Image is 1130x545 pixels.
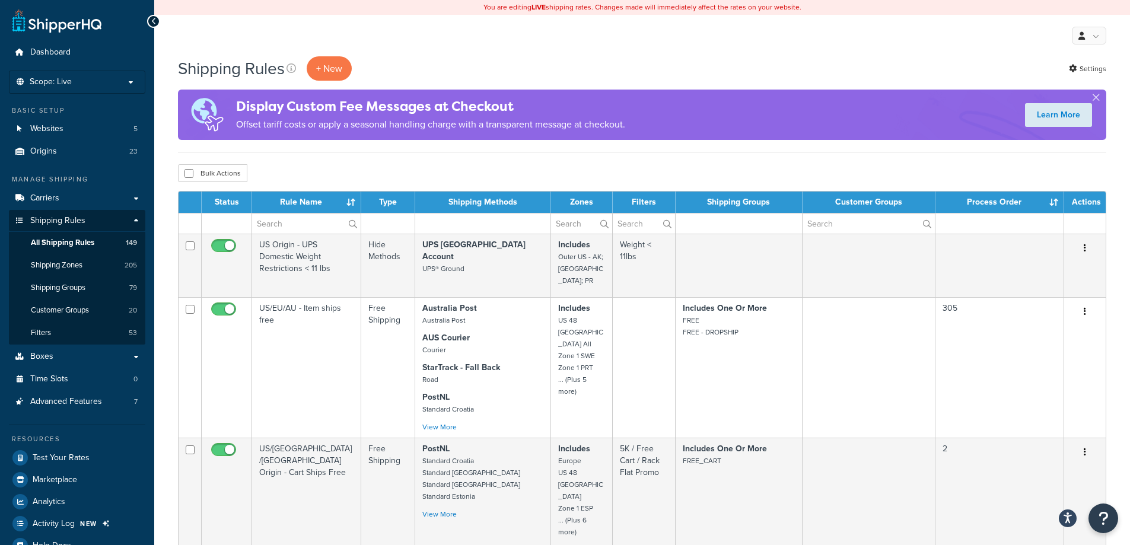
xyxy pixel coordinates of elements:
[558,238,590,251] strong: Includes
[9,141,145,162] li: Origins
[9,469,145,490] a: Marketplace
[129,328,137,338] span: 53
[558,302,590,314] strong: Includes
[9,187,145,209] a: Carriers
[9,118,145,140] li: Websites
[361,234,415,297] td: Hide Methods
[33,519,75,529] span: Activity Log
[202,192,252,213] th: Status
[551,192,613,213] th: Zones
[30,216,85,226] span: Shipping Rules
[9,391,145,413] a: Advanced Features 7
[9,346,145,368] a: Boxes
[252,192,361,213] th: Rule Name : activate to sort column ascending
[422,391,450,403] strong: PostNL
[30,124,63,134] span: Websites
[558,442,590,455] strong: Includes
[9,232,145,254] a: All Shipping Rules 149
[1069,60,1106,77] a: Settings
[30,397,102,407] span: Advanced Features
[33,453,90,463] span: Test Your Rates
[9,254,145,276] a: Shipping Zones 205
[935,297,1065,438] td: 305
[683,442,767,455] strong: Includes One Or More
[422,263,464,274] small: UPS® Ground
[415,192,551,213] th: Shipping Methods
[30,146,57,157] span: Origins
[558,315,603,397] small: US 48 [GEOGRAPHIC_DATA] All Zone 1 SWE Zone 1 PRT ... (Plus 5 more)
[31,305,89,315] span: Customer Groups
[803,192,935,213] th: Customer Groups
[422,361,500,374] strong: StarTrack - Fall Back
[422,404,474,415] small: Standard Croatia
[361,192,415,213] th: Type
[551,213,612,234] input: Search
[558,455,603,537] small: Europe US 48 [GEOGRAPHIC_DATA] Zone 1 ESP ... (Plus 6 more)
[422,315,465,326] small: Australia Post
[935,192,1065,213] th: Process Order : activate to sort column ascending
[30,193,59,203] span: Carriers
[126,238,137,248] span: 149
[178,57,285,80] h1: Shipping Rules
[9,391,145,413] li: Advanced Features
[9,299,145,321] li: Customer Groups
[9,232,145,254] li: All Shipping Rules
[31,260,82,270] span: Shipping Zones
[422,238,526,263] strong: UPS [GEOGRAPHIC_DATA] Account
[1025,103,1092,127] a: Learn More
[129,283,137,293] span: 79
[30,77,72,87] span: Scope: Live
[422,509,457,519] a: View More
[9,368,145,390] a: Time Slots 0
[9,210,145,232] a: Shipping Rules
[33,497,65,507] span: Analytics
[683,455,721,466] small: FREE_CART
[9,322,145,344] a: Filters 53
[9,174,145,184] div: Manage Shipping
[683,315,739,337] small: FREE FREE - DROPSHIP
[129,305,137,315] span: 20
[252,297,361,438] td: US/EU/AU - Item ships free
[422,374,438,385] small: Road
[9,513,145,534] li: Activity Log
[178,90,236,140] img: duties-banner-06bc72dcb5fe05cb3f9472aba00be2ae8eb53ab6f0d8bb03d382ba314ac3c341.png
[129,146,138,157] span: 23
[31,328,51,338] span: Filters
[676,192,803,213] th: Shipping Groups
[9,277,145,299] a: Shipping Groups 79
[9,210,145,345] li: Shipping Rules
[683,302,767,314] strong: Includes One Or More
[9,434,145,444] div: Resources
[252,234,361,297] td: US Origin - UPS Domestic Weight Restrictions < 11 lbs
[803,213,934,234] input: Search
[30,352,53,362] span: Boxes
[9,118,145,140] a: Websites 5
[9,368,145,390] li: Time Slots
[422,302,477,314] strong: Australia Post
[236,116,625,133] p: Offset tariff costs or apply a seasonal handling charge with a transparent message at checkout.
[613,234,675,297] td: Weight < 11lbs
[12,9,101,33] a: ShipperHQ Home
[9,254,145,276] li: Shipping Zones
[30,374,68,384] span: Time Slots
[558,251,603,286] small: Outer US - AK; [GEOGRAPHIC_DATA]; PR
[307,56,352,81] p: + New
[361,297,415,438] td: Free Shipping
[1064,192,1106,213] th: Actions
[80,519,97,528] span: NEW
[134,397,138,407] span: 7
[9,277,145,299] li: Shipping Groups
[31,283,85,293] span: Shipping Groups
[133,124,138,134] span: 5
[9,491,145,512] a: Analytics
[9,447,145,468] a: Test Your Rates
[30,47,71,58] span: Dashboard
[9,42,145,63] a: Dashboard
[236,97,625,116] h4: Display Custom Fee Messages at Checkout
[531,2,546,12] b: LIVE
